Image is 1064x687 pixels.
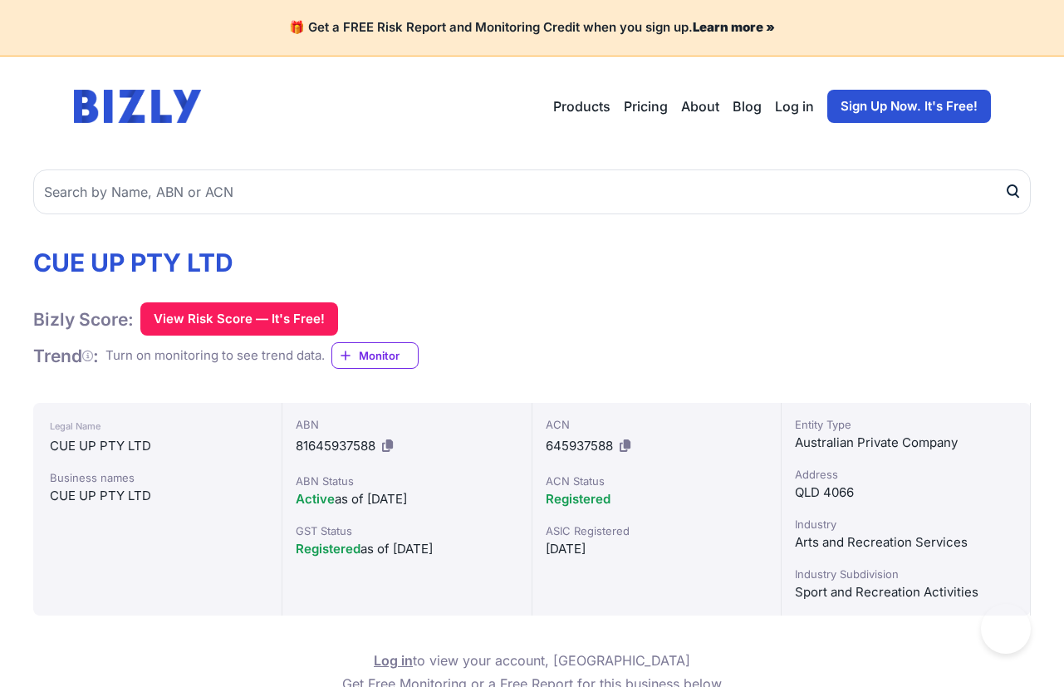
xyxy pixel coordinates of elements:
[795,433,1017,453] div: Australian Private Company
[296,438,375,454] span: 81645937588
[296,491,335,507] span: Active
[775,96,814,116] a: Log in
[374,652,413,669] a: Log in
[553,96,610,116] button: Products
[33,345,99,367] h1: Trend :
[296,541,360,557] span: Registered
[140,302,338,336] button: View Risk Score — It's Free!
[296,523,517,539] div: GST Status
[50,436,265,456] div: CUE UP PTY LTD
[296,473,517,489] div: ABN Status
[546,416,767,433] div: ACN
[795,566,1017,582] div: Industry Subdivision
[296,489,517,509] div: as of [DATE]
[331,342,419,369] a: Monitor
[546,438,613,454] span: 645937588
[50,486,265,506] div: CUE UP PTY LTD
[105,346,325,366] div: Turn on monitoring to see trend data.
[681,96,719,116] a: About
[359,347,418,364] span: Monitor
[795,582,1017,602] div: Sport and Recreation Activities
[693,19,775,35] a: Learn more »
[20,20,1044,36] h4: 🎁 Get a FREE Risk Report and Monitoring Credit when you sign up.
[546,539,767,559] div: [DATE]
[733,96,762,116] a: Blog
[546,523,767,539] div: ASIC Registered
[296,539,517,559] div: as of [DATE]
[33,169,1031,214] input: Search by Name, ABN or ACN
[981,604,1031,654] iframe: Toggle Customer Support
[50,416,265,436] div: Legal Name
[795,416,1017,433] div: Entity Type
[33,308,134,331] h1: Bizly Score:
[795,466,1017,483] div: Address
[624,96,668,116] a: Pricing
[33,248,419,277] h1: CUE UP PTY LTD
[296,416,517,433] div: ABN
[546,491,610,507] span: Registered
[795,516,1017,532] div: Industry
[546,473,767,489] div: ACN Status
[795,532,1017,552] div: Arts and Recreation Services
[827,90,991,123] a: Sign Up Now. It's Free!
[50,469,265,486] div: Business names
[795,483,1017,503] div: QLD 4066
